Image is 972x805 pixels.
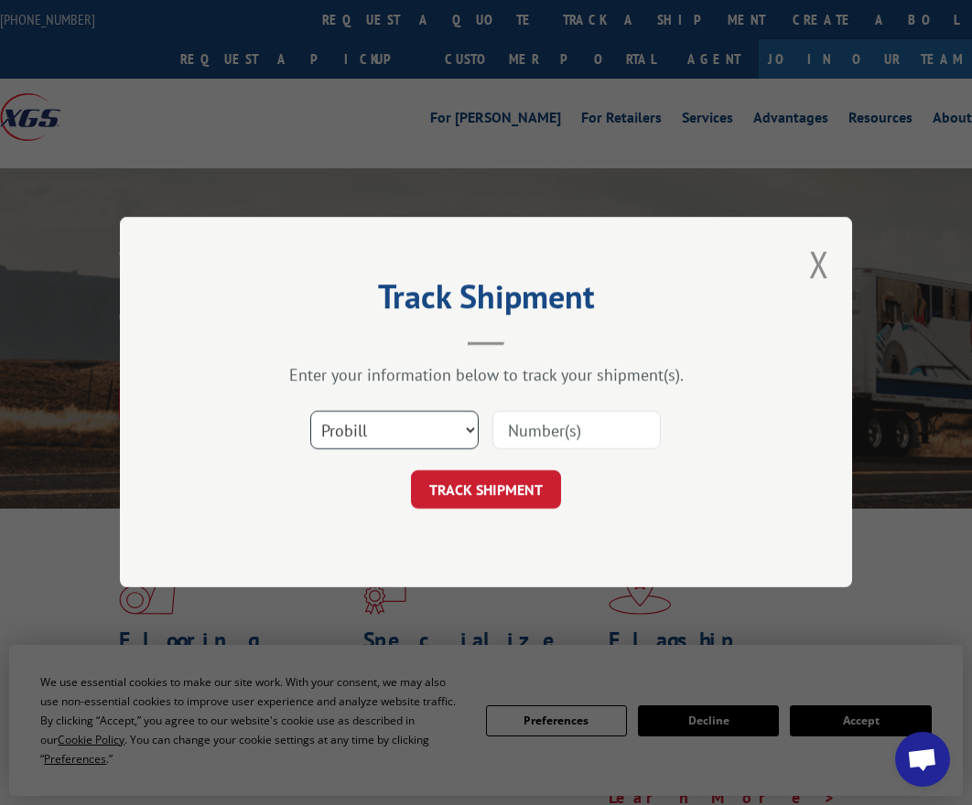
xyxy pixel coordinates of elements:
[211,284,761,318] h2: Track Shipment
[492,412,661,450] input: Number(s)
[895,732,950,787] div: Open chat
[211,365,761,386] div: Enter your information below to track your shipment(s).
[411,471,561,510] button: TRACK SHIPMENT
[809,240,829,288] button: Close modal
